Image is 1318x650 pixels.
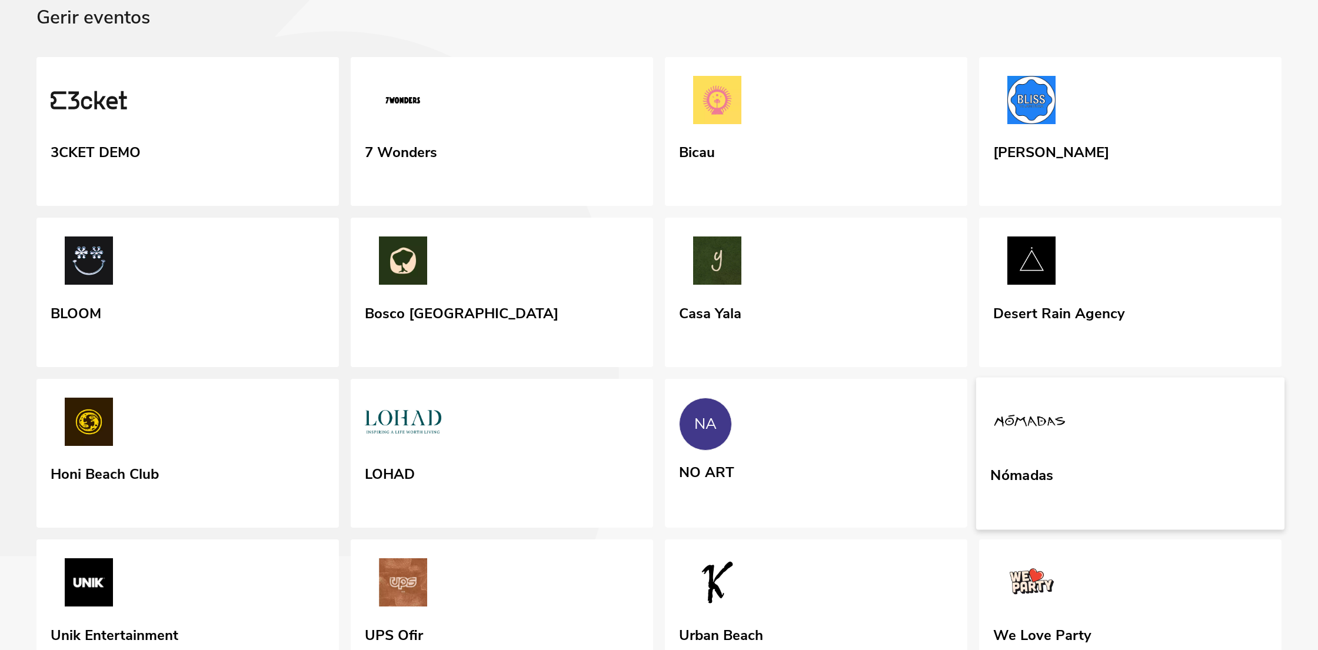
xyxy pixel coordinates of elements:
img: Honi Beach Club [51,398,127,451]
img: Bicau [679,76,755,129]
div: 7 Wonders [365,140,437,161]
img: UPS Ofir [365,558,441,611]
a: Nómadas Nómadas [976,377,1284,529]
img: Nómadas [990,396,1069,451]
img: BLOOM [51,236,127,289]
img: BLISS Vilamoura [993,76,1070,129]
div: Unik Entertainment [51,623,178,644]
img: Urban Beach [679,558,755,611]
img: We Love Party [993,558,1070,611]
div: Desert Rain Agency [993,301,1125,322]
div: UPS Ofir [365,623,423,644]
img: Casa Yala [679,236,755,289]
div: Bicau [679,140,715,161]
div: 3CKET DEMO [51,140,141,161]
a: 3CKET DEMO 3CKET DEMO [36,57,339,206]
img: Desert Rain Agency [993,236,1070,289]
div: Nómadas [990,462,1053,484]
a: Casa Yala Casa Yala [665,218,967,367]
div: Casa Yala [679,301,741,322]
img: LOHAD [365,398,441,451]
div: We Love Party [993,623,1091,644]
img: 7 Wonders [365,76,441,129]
a: Honi Beach Club Honi Beach Club [36,379,339,528]
a: LOHAD LOHAD [351,379,653,528]
div: Gerir eventos [36,7,1282,57]
div: Urban Beach [679,623,763,644]
div: NA [694,415,717,433]
img: Unik Entertainment [51,558,127,611]
div: BLOOM [51,301,101,322]
a: Bosco Porto Bosco [GEOGRAPHIC_DATA] [351,218,653,367]
a: Desert Rain Agency Desert Rain Agency [979,218,1282,367]
a: BLOOM BLOOM [36,218,339,367]
div: Honi Beach Club [51,462,159,483]
a: 7 Wonders 7 Wonders [351,57,653,206]
img: Bosco Porto [365,236,441,289]
div: [PERSON_NAME] [993,140,1109,161]
a: NA NO ART [665,379,967,526]
a: Bicau Bicau [665,57,967,206]
a: BLISS Vilamoura [PERSON_NAME] [979,57,1282,206]
div: Bosco [GEOGRAPHIC_DATA] [365,301,558,322]
img: 3CKET DEMO [51,76,127,129]
div: NO ART [679,460,734,481]
div: LOHAD [365,462,415,483]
